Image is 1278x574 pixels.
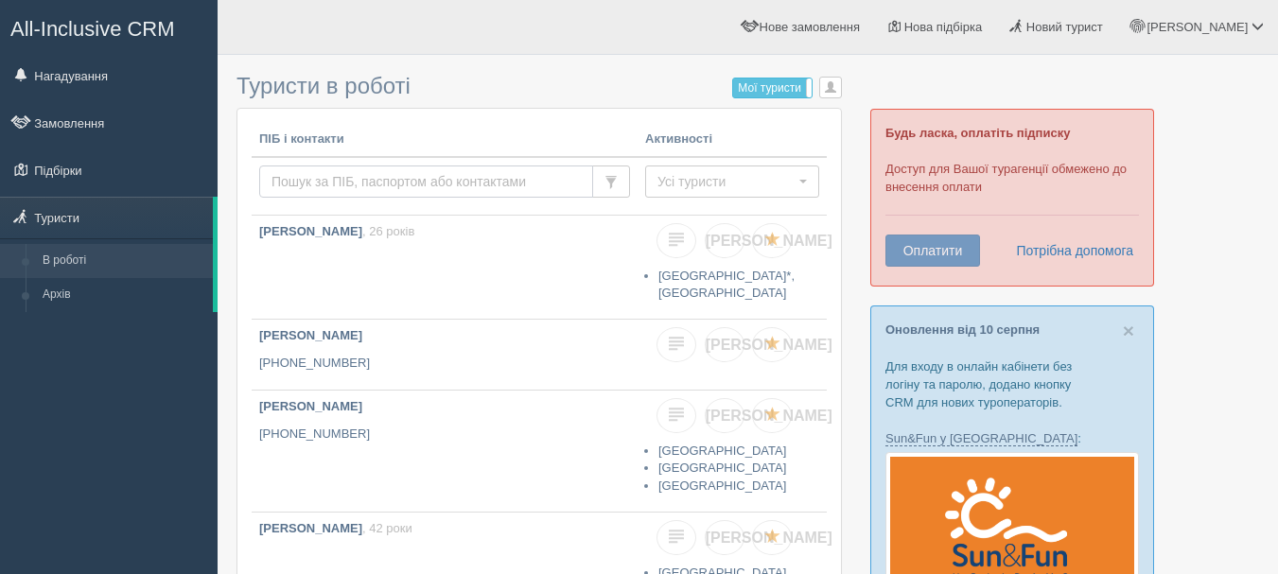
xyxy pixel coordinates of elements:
input: Пошук за ПІБ, паспортом або контактами [259,165,593,198]
span: All-Inclusive CRM [10,17,175,41]
a: Архів [34,278,213,312]
p: [PHONE_NUMBER] [259,355,630,373]
b: [PERSON_NAME] [259,399,362,413]
span: × [1123,320,1134,341]
a: [PERSON_NAME] [705,520,744,555]
th: Активності [638,123,827,157]
span: Усі туристи [657,172,795,191]
a: [GEOGRAPHIC_DATA] [658,478,786,493]
a: [PERSON_NAME], 26 років [252,216,638,319]
span: [PERSON_NAME] [706,408,832,424]
label: Мої туристи [733,78,812,97]
a: [PERSON_NAME] [PHONE_NUMBER] [252,391,638,512]
span: Нове замовлення [760,20,860,34]
b: [PERSON_NAME] [259,521,362,535]
p: [PHONE_NUMBER] [259,426,630,444]
div: Доступ для Вашої турагенції обмежено до внесення оплати [870,109,1154,287]
p: Для входу в онлайн кабінети без логіну та паролю, додано кнопку CRM для нових туроператорів. [885,357,1139,411]
button: Усі туристи [645,165,819,198]
b: [PERSON_NAME] [259,224,362,238]
a: [PERSON_NAME] [705,223,744,258]
span: [PERSON_NAME] [1147,20,1248,34]
span: , 26 років [362,224,414,238]
b: Будь ласка, оплатіть підписку [885,126,1070,140]
a: Оновлення від 10 серпня [885,322,1040,337]
button: Оплатити [885,235,980,267]
a: [PERSON_NAME] [705,327,744,362]
b: [PERSON_NAME] [259,328,362,342]
span: [PERSON_NAME] [706,233,832,249]
a: В роботі [34,244,213,278]
span: [PERSON_NAME] [706,337,832,353]
a: Потрібна допомога [1004,235,1134,267]
span: , 42 роки [362,521,412,535]
button: Close [1123,321,1134,340]
a: [GEOGRAPHIC_DATA]*, [GEOGRAPHIC_DATA] [658,269,795,301]
a: [PERSON_NAME] [PHONE_NUMBER] [252,320,638,390]
th: ПІБ і контакти [252,123,638,157]
span: Новий турист [1026,20,1103,34]
span: [PERSON_NAME] [706,530,832,546]
a: [PERSON_NAME] [705,398,744,433]
a: All-Inclusive CRM [1,1,217,53]
a: Sun&Fun у [GEOGRAPHIC_DATA] [885,431,1077,446]
a: [GEOGRAPHIC_DATA] [658,444,786,458]
span: Туристи в роботі [236,73,411,98]
p: : [885,429,1139,447]
a: [GEOGRAPHIC_DATA] [658,461,786,475]
span: Нова підбірка [904,20,983,34]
